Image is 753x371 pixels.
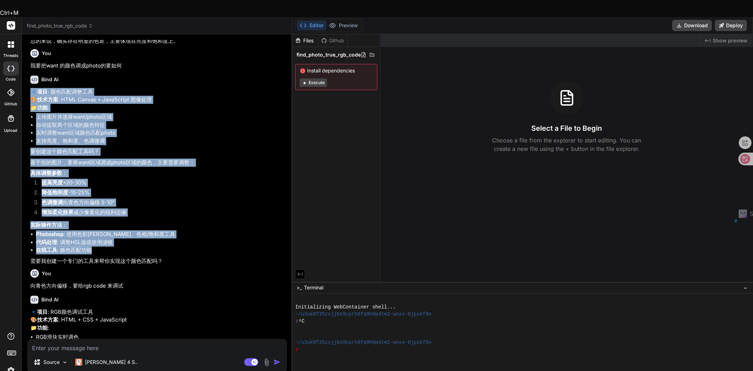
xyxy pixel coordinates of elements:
[30,169,285,177] p: ：
[742,282,749,293] button: −
[37,308,48,315] strong: 项目
[488,136,646,153] p: Choose a file from the explorer to start editing. You can create a new file using the + button in...
[37,96,58,103] strong: 技术方案
[85,359,138,366] p: [PERSON_NAME] 4 S..
[36,199,285,208] li: 向青色方向偏移 5-10°
[30,221,285,229] p: ：
[672,20,712,31] button: Download
[295,346,299,353] span: ❯
[532,123,602,133] h3: Select a File to Begin
[318,37,347,44] div: Github
[36,238,285,247] li: : 调整HSL值或使用滤镜
[6,76,16,82] label: code
[42,189,68,196] strong: 降低饱和度
[300,78,327,87] button: Execute
[297,51,361,58] span: find_photo_true_rgb_code
[41,296,59,303] h6: Bind AI
[36,121,285,129] li: 自动提取两个区域的颜色特征
[30,88,285,112] p: 🔹 : 颜色匹配调整工具 🎨 : HTML Canvas + JavaScript 图像处理 📁 :
[36,189,285,199] li: -15-25%
[42,199,63,206] strong: 色调微调
[37,88,48,95] strong: 项目
[27,22,93,29] span: find_photo_true_rgb_code
[36,230,285,238] li: : 使用色彩[PERSON_NAME]、色相/饱和度工具
[30,159,285,167] p: 基于你的图片，要将want区域调成photo区域的颜色，主要需要调整：
[36,333,285,341] li: RGB滑块实时调色
[42,209,73,216] strong: 增加柔化效果
[300,67,373,74] span: Install dependencies
[30,282,285,290] p: 向青色方向偏移，要给rgb code 来调试
[30,62,285,70] p: 我要把want 的颜色调成photo的要如何
[4,101,17,107] label: GitHub
[715,20,747,31] button: Deploy
[42,50,51,57] h6: You
[263,358,271,366] img: attachment
[43,359,60,366] p: Source
[42,270,51,277] h6: You
[274,359,281,366] img: icon
[37,104,48,111] strong: 功能
[30,37,285,45] p: 总的来说，确实存在明显的色差，主要体现在亮度和饱和度上。
[743,284,747,291] span: −
[36,246,285,254] li: : 颜色匹配功能
[30,222,62,228] strong: 实际操作方法
[75,359,82,366] img: Claude 4 Sonnet
[36,231,64,237] strong: Photoshop
[30,308,285,332] p: 🔹 : RGB颜色调试工具 🎨 : HTML + CSS + JavaScript 📁 :
[36,137,285,145] li: 支持亮度、饱和度、色调微调
[295,304,396,311] span: Initializing WebContainer shell...
[4,128,18,134] label: Upload
[36,179,285,189] li: +20-30%
[295,311,431,318] span: ~/u3uk0f35zsjjbn9cprh6fq9h0p4tm2-wnxx-6jpskf9n
[295,318,299,325] span: ❯
[297,284,302,291] span: >_
[326,20,361,30] button: Preview
[37,316,58,323] strong: 技术方案
[41,76,59,83] h6: Bind AI
[36,113,285,121] li: 上传图片并选择want/photo区域
[713,37,747,44] span: Show preview
[304,284,323,291] span: Terminal
[36,129,285,137] li: 实时调整want区域颜色匹配photo
[3,53,18,59] label: threads
[36,247,57,253] strong: 在线工具
[292,37,318,44] div: Files
[30,148,285,156] p: 要创建这个颜色匹配工具吗？
[36,208,285,218] li: 减少像素化的锐利边缘
[37,324,48,331] strong: 功能
[36,239,57,246] strong: 代码处理
[295,339,431,346] span: ~/u3uk0f35zsjjbn9cprh6fq9h0p4tm2-wnxx-6jpskf9n
[42,179,63,186] strong: 提高亮度
[297,20,326,30] button: Editor
[30,257,285,265] p: 需要我创建一个专门的工具来帮你实现这个颜色匹配吗？
[62,359,68,365] img: Pick Models
[30,170,62,176] strong: 具体调整参数
[299,318,305,325] span: ^C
